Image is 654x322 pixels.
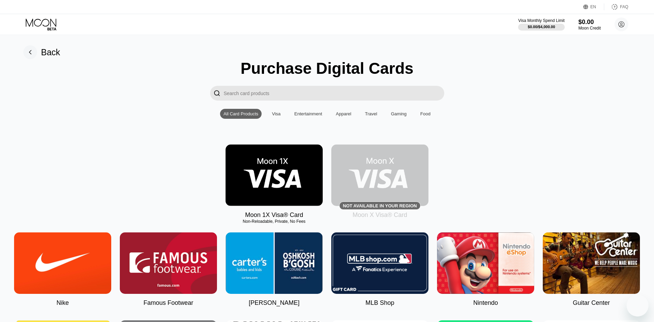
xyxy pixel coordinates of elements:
div: Moon X Visa® Card [353,211,407,219]
input: Search card products [224,86,444,101]
div: FAQ [604,3,628,10]
div: Visa Monthly Spend Limit [518,18,564,23]
div: Travel [365,111,377,116]
div: Entertainment [291,109,325,119]
div: All Card Products [220,109,262,119]
div: MLB Shop [365,299,394,307]
div: Moon Credit [578,26,601,31]
div: Entertainment [294,111,322,116]
div: Food [417,109,434,119]
div: Purchase Digital Cards [241,59,414,78]
div: Not available in your region [331,145,428,206]
div: Non-Reloadable, Private, No Fees [226,219,323,224]
div: Travel [362,109,381,119]
div: Famous Footwear [144,299,193,307]
div: Apparel [336,111,351,116]
div: FAQ [620,4,628,9]
div:  [210,86,224,101]
div: $0.00Moon Credit [578,19,601,31]
div: Back [23,45,60,59]
div: Gaming [388,109,410,119]
div: Moon 1X Visa® Card [245,211,303,219]
div: Nike [56,299,69,307]
iframe: Button to launch messaging window [627,295,649,317]
div: Not available in your region [343,203,417,208]
div: Nintendo [473,299,498,307]
div: EN [590,4,596,9]
div: Guitar Center [573,299,610,307]
div: Gaming [391,111,407,116]
div: Apparel [332,109,355,119]
div: $0.00 / $4,000.00 [528,25,555,29]
div: Food [420,111,431,116]
div: All Card Products [223,111,258,116]
div:  [214,89,220,97]
div: Visa [268,109,284,119]
div: $0.00 [578,19,601,26]
div: Back [41,47,60,57]
div: [PERSON_NAME] [249,299,299,307]
div: Visa Monthly Spend Limit$0.00/$4,000.00 [518,18,564,31]
div: Visa [272,111,280,116]
div: EN [583,3,604,10]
